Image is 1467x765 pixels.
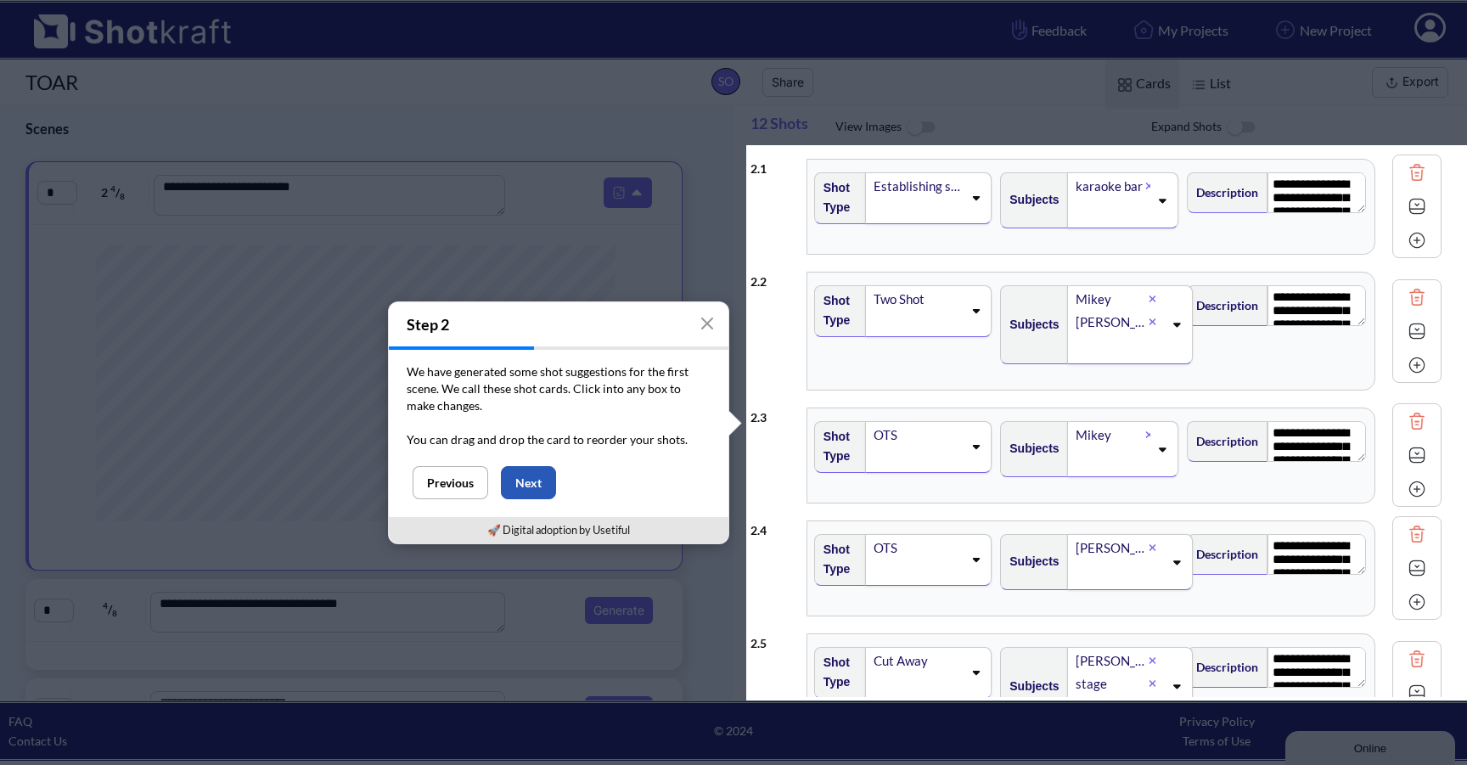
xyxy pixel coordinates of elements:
img: Add Icon [1404,589,1430,615]
img: Expand Icon [1404,680,1430,706]
div: 2 . 3 [750,399,798,427]
div: karaoke bar [1074,175,1145,198]
div: [PERSON_NAME] [1074,311,1149,334]
p: You can drag and drop the card to reorder your shots. [407,431,711,448]
span: Subjects [1001,435,1059,463]
button: Previous [413,466,488,499]
span: Description [1188,653,1258,681]
span: Subjects [1001,548,1059,576]
span: Subjects [1001,186,1059,214]
img: Add Icon [1404,476,1430,502]
img: Add Icon [1404,228,1430,253]
span: Description [1188,427,1258,455]
div: Mikey [1074,288,1149,311]
div: [PERSON_NAME] [1074,537,1149,560]
p: We have generated some shot suggestions for the first scene. We call these shot cards. Click into... [407,363,711,414]
img: Expand Icon [1404,194,1430,219]
div: OTS [872,537,963,560]
h4: Step 2 [389,302,728,346]
div: Online [13,14,157,27]
div: OTS [872,424,963,447]
img: Trash Icon [1404,284,1430,310]
span: Shot Type [815,649,857,696]
a: 🚀 Digital adoption by Usetiful [487,523,630,537]
span: Description [1188,178,1258,206]
span: Shot Type [815,174,857,222]
div: 2 . 5 [750,625,798,653]
img: Expand Icon [1404,555,1430,581]
span: Description [1188,540,1258,568]
span: Shot Type [815,287,857,335]
div: Establishing shot [872,175,963,198]
img: Trash Icon [1404,408,1430,434]
img: Trash Icon [1404,160,1430,185]
div: Mikey [1074,424,1145,447]
div: 2 . 2 [750,263,798,291]
span: Subjects [1001,672,1059,700]
img: Trash Icon [1404,646,1430,672]
span: Subjects [1001,311,1059,339]
div: 2 . 1 [750,150,798,178]
span: Shot Type [815,423,857,470]
div: Two Shot [872,288,963,311]
span: Shot Type [815,536,857,583]
img: Trash Icon [1404,521,1430,547]
div: stage [1074,672,1149,695]
button: Next [501,466,556,499]
img: Expand Icon [1404,442,1430,468]
span: Description [1188,291,1258,319]
div: [PERSON_NAME] [1074,650,1149,672]
img: Add Icon [1404,352,1430,378]
img: Expand Icon [1404,318,1430,344]
div: Cut Away [872,650,963,672]
div: 2 . 4 [750,512,798,540]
